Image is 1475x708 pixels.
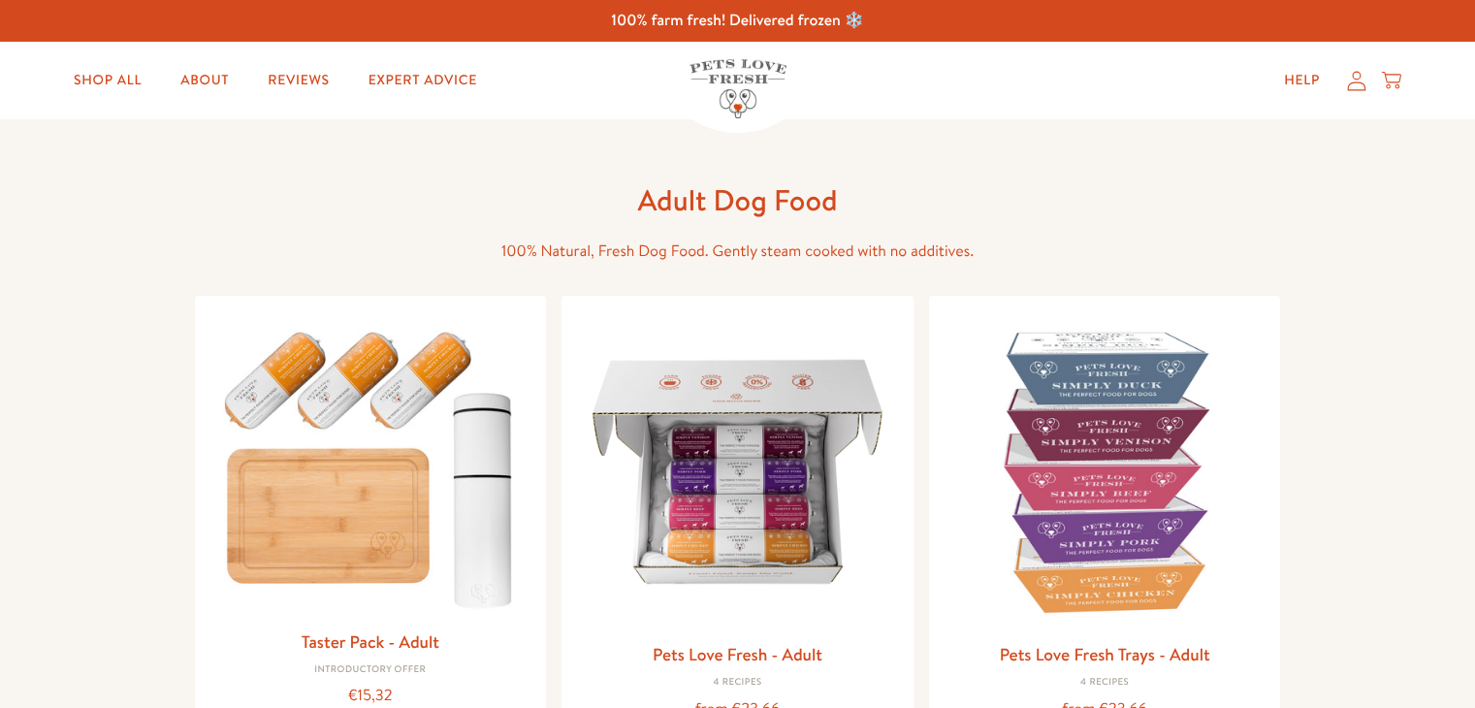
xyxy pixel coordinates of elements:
img: Pets Love Fresh [689,59,786,118]
img: Pets Love Fresh - Adult [577,311,898,632]
a: Help [1268,61,1335,100]
img: Pets Love Fresh Trays - Adult [945,311,1266,632]
a: Shop All [58,61,157,100]
a: Taster Pack - Adult [302,629,439,654]
div: 4 Recipes [945,677,1266,689]
a: About [165,61,244,100]
img: Taster Pack - Adult [210,311,531,619]
a: Pets Love Fresh Trays - Adult [1000,642,1210,666]
a: Reviews [252,61,344,100]
span: 100% Natural, Fresh Dog Food. Gently steam cooked with no additives. [501,241,974,262]
a: Pets Love Fresh - Adult [653,642,822,666]
a: Expert Advice [353,61,493,100]
h1: Adult Dog Food [428,181,1048,219]
div: 4 Recipes [577,677,898,689]
div: Introductory Offer [210,664,531,676]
